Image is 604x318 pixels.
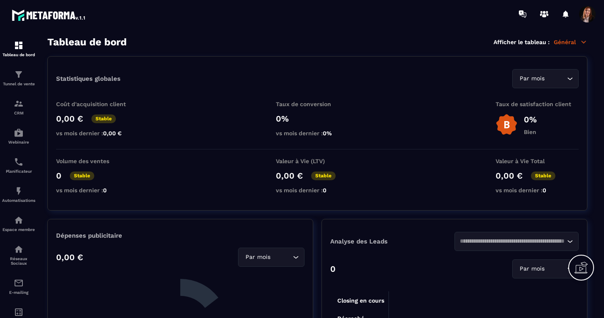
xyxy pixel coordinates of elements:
[14,278,24,288] img: email
[56,171,61,181] p: 0
[272,253,291,262] input: Search for option
[56,187,139,194] p: vs mois dernier :
[546,264,565,273] input: Search for option
[103,187,107,194] span: 0
[2,256,35,266] p: Réseaux Sociaux
[276,187,359,194] p: vs mois dernier :
[276,158,359,164] p: Valeur à Vie (LTV)
[14,186,24,196] img: automations
[2,52,35,57] p: Tableau de bord
[496,187,579,194] p: vs mois dernier :
[276,114,359,124] p: 0%
[496,114,518,136] img: b-badge-o.b3b20ee6.svg
[2,209,35,238] a: automationsautomationsEspace membre
[2,34,35,63] a: formationformationTableau de bord
[2,63,35,92] a: formationformationTunnel de vente
[323,187,327,194] span: 0
[56,232,304,239] p: Dépenses publicitaire
[543,187,546,194] span: 0
[2,151,35,180] a: schedulerschedulerPlanificateur
[2,122,35,151] a: automationsautomationsWebinaire
[460,237,565,246] input: Search for option
[454,232,579,251] div: Search for option
[2,169,35,174] p: Planificateur
[524,114,537,124] p: 0%
[512,69,579,88] div: Search for option
[56,252,83,262] p: 0,00 €
[14,157,24,167] img: scheduler
[311,171,336,180] p: Stable
[56,101,139,107] p: Coût d'acquisition client
[238,248,304,267] div: Search for option
[14,40,24,50] img: formation
[56,130,139,137] p: vs mois dernier :
[276,101,359,107] p: Taux de conversion
[103,130,122,137] span: 0,00 €
[2,290,35,295] p: E-mailing
[337,297,384,304] tspan: Closing en cours
[2,111,35,115] p: CRM
[518,74,546,83] span: Par mois
[2,180,35,209] a: automationsautomationsAutomatisations
[2,92,35,122] a: formationformationCRM
[496,158,579,164] p: Valeur à Vie Total
[2,227,35,232] p: Espace membre
[512,259,579,278] div: Search for option
[531,171,555,180] p: Stable
[14,128,24,138] img: automations
[14,244,24,254] img: social-network
[2,272,35,301] a: emailemailE-mailing
[2,238,35,272] a: social-networksocial-networkRéseaux Sociaux
[494,39,550,45] p: Afficher le tableau :
[56,158,139,164] p: Volume des ventes
[554,38,587,46] p: Général
[14,99,24,109] img: formation
[323,130,332,137] span: 0%
[91,114,116,123] p: Stable
[330,238,454,245] p: Analyse des Leads
[14,215,24,225] img: automations
[546,74,565,83] input: Search for option
[14,70,24,79] img: formation
[330,264,336,274] p: 0
[56,114,83,124] p: 0,00 €
[518,264,546,273] span: Par mois
[70,171,94,180] p: Stable
[276,130,359,137] p: vs mois dernier :
[496,171,523,181] p: 0,00 €
[56,75,120,82] p: Statistiques globales
[2,140,35,144] p: Webinaire
[47,36,127,48] h3: Tableau de bord
[524,129,537,135] p: Bien
[496,101,579,107] p: Taux de satisfaction client
[2,82,35,86] p: Tunnel de vente
[243,253,272,262] span: Par mois
[12,7,86,22] img: logo
[2,198,35,203] p: Automatisations
[276,171,303,181] p: 0,00 €
[14,307,24,317] img: accountant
